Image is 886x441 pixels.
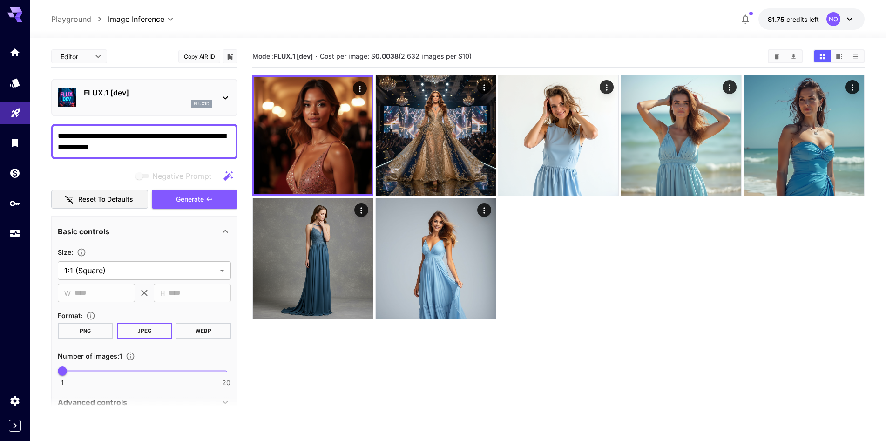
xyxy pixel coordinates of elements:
[84,87,212,98] p: FLUX.1 [dev]
[376,75,496,196] img: 2Q==
[9,228,20,239] div: Usage
[769,50,785,62] button: Clear Images
[252,52,313,60] span: Model:
[498,75,618,196] img: 8LVVL6dzz6QIsAAAAASUVORK5CYII=
[82,311,99,320] button: Choose the file format for the output image.
[194,101,210,107] p: flux1d
[786,15,819,23] span: credits left
[117,323,172,339] button: JPEG
[9,167,20,179] div: Wallet
[73,248,90,257] button: Adjust the dimensions of the generated image by specifying its width and height in pixels, or sel...
[274,52,313,60] b: FLUX.1 [dev]
[58,352,122,360] span: Number of images : 1
[58,248,73,256] span: Size :
[51,14,108,25] nav: breadcrumb
[758,8,865,30] button: $1.7459NO
[160,288,165,299] span: H
[10,104,21,115] div: Playground
[61,378,64,387] span: 1
[621,75,741,196] img: bMQ1g7f1CtlcGZGJBgM2oFho98DKlPjc31M21XiLzF8f8BvyWjW4KlS2IAAAAASUVORK5CYII=
[64,288,71,299] span: W
[354,203,368,217] div: Actions
[477,203,491,217] div: Actions
[152,190,237,209] button: Generate
[768,14,819,24] div: $1.7459
[9,77,20,88] div: Models
[222,378,230,387] span: 20
[51,190,148,209] button: Reset to defaults
[254,77,372,194] img: Z
[58,312,82,319] span: Format :
[376,198,496,319] img: Z
[831,50,847,62] button: Show images in video view
[108,14,164,25] span: Image Inference
[477,80,491,94] div: Actions
[813,49,865,63] div: Show images in grid viewShow images in video viewShow images in list view
[152,170,211,182] span: Negative Prompt
[600,80,614,94] div: Actions
[9,197,20,209] div: API Keys
[58,397,127,408] p: Advanced controls
[826,12,840,26] div: NO
[58,323,113,339] button: PNG
[814,50,831,62] button: Show images in grid view
[315,51,318,62] p: ·
[744,75,864,196] img: dfZRMlrkdAAAAAElFTkSuQmCC
[9,47,20,58] div: Home
[9,395,20,407] div: Settings
[58,391,231,414] div: Advanced controls
[178,50,220,63] button: Copy AIR ID
[122,352,139,361] button: Specify how many images to generate in a single request. Each image generation will be charged se...
[58,220,231,243] div: Basic controls
[375,52,399,60] b: 0.0038
[768,49,803,63] div: Clear ImagesDownload All
[785,50,802,62] button: Download All
[226,51,234,62] button: Add to library
[58,83,231,112] div: FLUX.1 [dev]flux1d
[176,194,204,205] span: Generate
[353,81,367,95] div: Actions
[768,15,786,23] span: $1.75
[64,265,216,276] span: 1:1 (Square)
[9,137,20,149] div: Library
[176,323,231,339] button: WEBP
[320,52,472,60] span: Cost per image: $ (2,632 images per $10)
[847,50,864,62] button: Show images in list view
[58,226,109,237] p: Basic controls
[723,80,737,94] div: Actions
[845,80,859,94] div: Actions
[61,52,89,61] span: Editor
[51,14,91,25] a: Playground
[134,170,219,182] span: Negative prompts are not compatible with the selected model.
[253,198,373,319] img: ZLdVr2uMuKSP84T3h99u0ZcHJqYgMTlV9W9XVYQJwI+fDv1aCM2GI1c3v2EG9DgSxpeDrkWj4EqOgLU+bLZz10xg0eIdgs1dg...
[9,420,21,432] button: Expand sidebar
